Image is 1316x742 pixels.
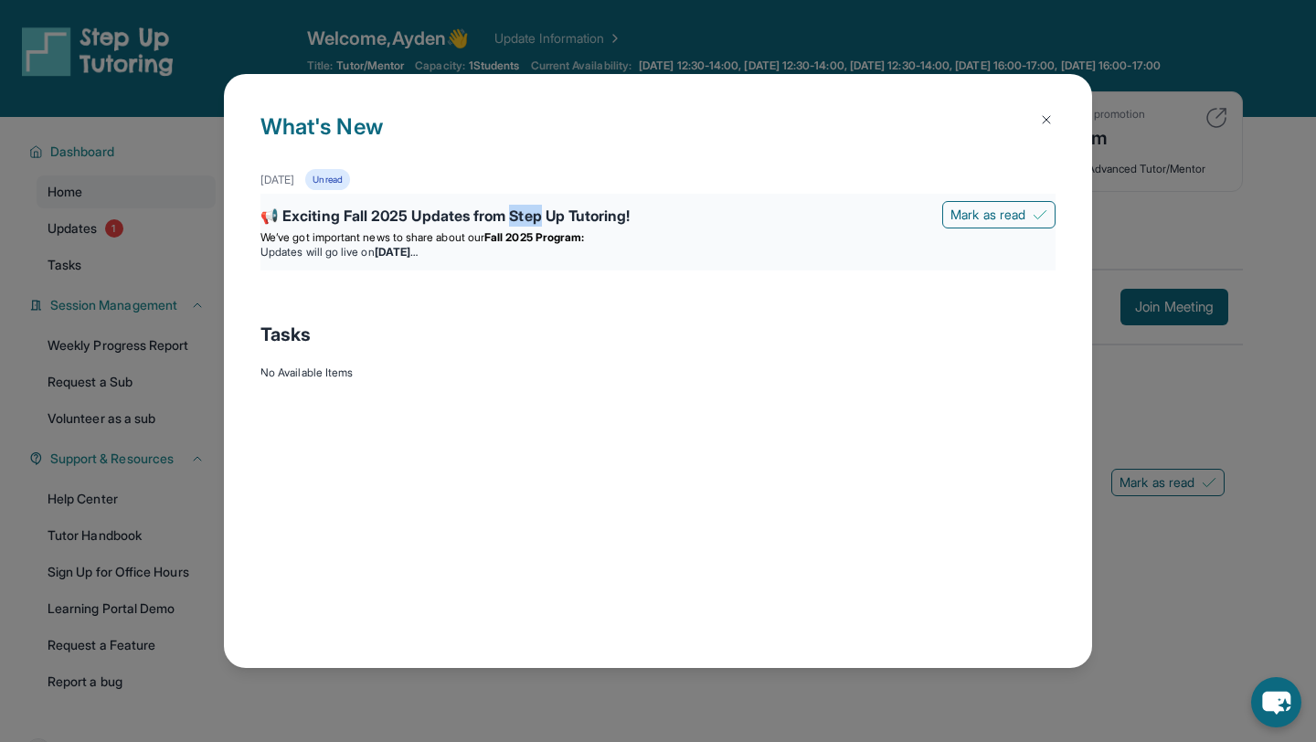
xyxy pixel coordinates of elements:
img: Close Icon [1039,112,1054,127]
div: No Available Items [260,366,1056,380]
button: chat-button [1251,677,1301,727]
strong: Fall 2025 Program: [484,230,584,244]
img: Mark as read [1033,207,1047,222]
div: [DATE] [260,173,294,187]
span: Tasks [260,322,311,347]
span: Mark as read [950,206,1025,224]
strong: [DATE] [375,245,418,259]
button: Mark as read [942,201,1056,228]
span: We’ve got important news to share about our [260,230,484,244]
h1: What's New [260,111,1056,169]
div: 📢 Exciting Fall 2025 Updates from Step Up Tutoring! [260,205,1056,230]
div: Unread [305,169,349,190]
li: Updates will go live on [260,245,1056,260]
